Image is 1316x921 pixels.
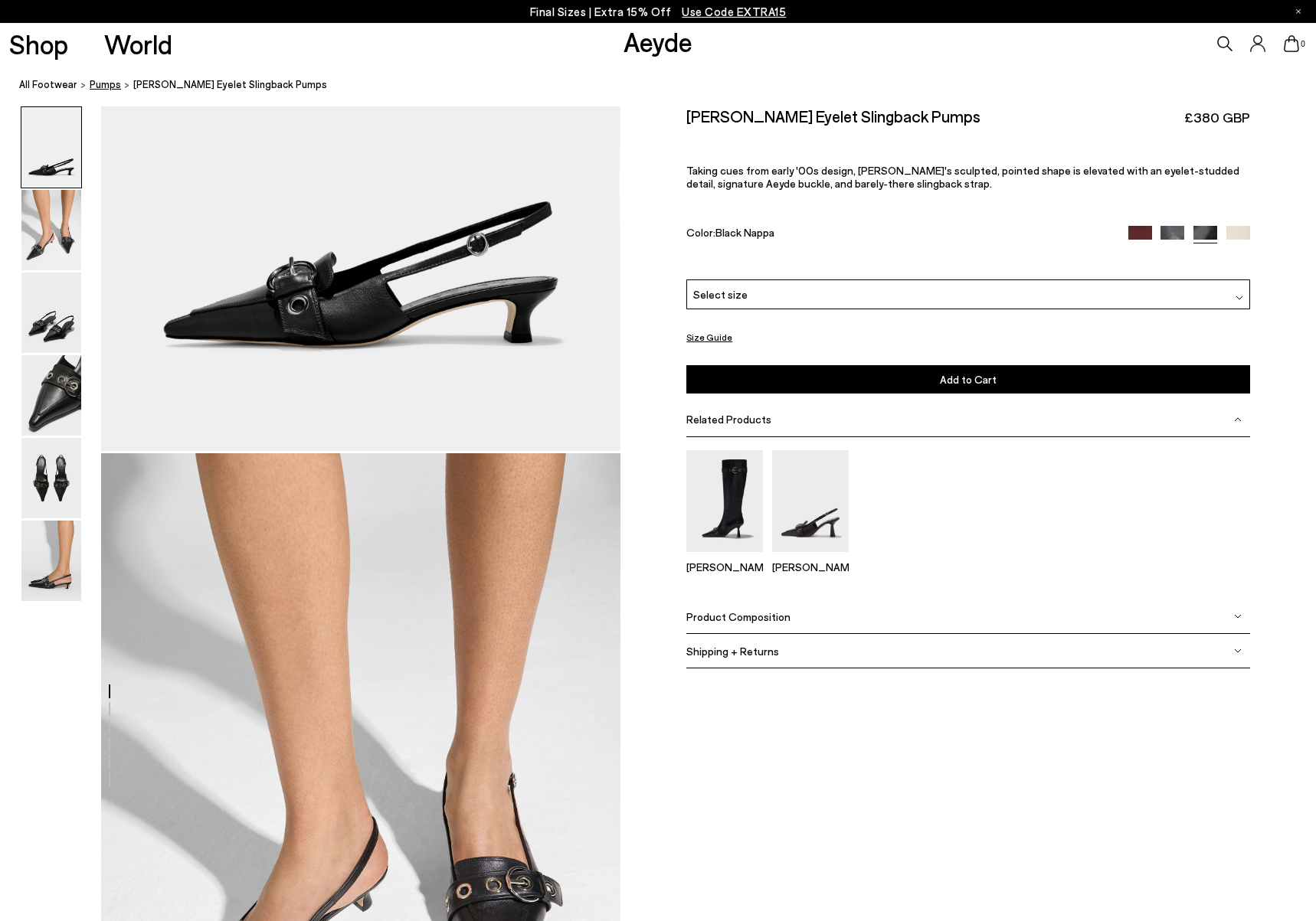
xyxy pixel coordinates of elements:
img: svg%3E [1236,294,1243,302]
img: svg%3E [1234,612,1242,620]
img: Vivian Eyelet High Boots [686,450,763,552]
button: Add to Cart [686,365,1250,394]
img: Davina Eyelet Slingback Pumps - Image 3 [21,273,81,353]
span: Navigate to /collections/ss25-final-sizes [682,5,786,18]
div: Color: [686,226,1110,243]
span: Add to Cart [940,373,997,386]
span: Pumps [90,78,121,90]
button: Size Guide [686,328,732,347]
a: Pumps [90,77,121,93]
a: 0 [1284,35,1299,52]
span: Shipping + Returns [686,645,779,658]
img: Tara Eyelet Pumps [772,450,849,552]
img: Davina Eyelet Slingback Pumps - Image 4 [21,355,81,436]
p: [PERSON_NAME] [772,560,849,573]
img: Davina Eyelet Slingback Pumps - Image 1 [21,107,81,188]
span: Product Composition [686,610,791,623]
img: svg%3E [1234,647,1242,655]
span: Select size [693,286,748,302]
p: Taking cues from early '00s design, [PERSON_NAME]'s sculpted, pointed shape is elevated with an e... [686,163,1250,189]
a: Vivian Eyelet High Boots [PERSON_NAME] [686,541,763,573]
h2: [PERSON_NAME] Eyelet Slingback Pumps [686,106,980,126]
a: Shop [9,31,68,57]
img: Davina Eyelet Slingback Pumps - Image 6 [21,521,81,601]
a: All Footwear [19,77,77,93]
img: svg%3E [1234,415,1242,423]
a: Aeyde [624,25,692,57]
p: Final Sizes | Extra 15% Off [530,2,787,21]
a: World [104,31,172,57]
a: Tara Eyelet Pumps [PERSON_NAME] [772,541,849,573]
span: £380 GBP [1184,108,1250,127]
span: Related Products [686,413,771,426]
img: Davina Eyelet Slingback Pumps - Image 5 [21,438,81,518]
span: Black Nappa [715,226,774,239]
span: 0 [1299,40,1307,48]
nav: breadcrumb [19,64,1316,106]
p: [PERSON_NAME] [686,560,763,573]
img: Davina Eyelet Slingback Pumps - Image 2 [21,190,81,270]
span: [PERSON_NAME] Eyelet Slingback Pumps [133,77,327,93]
